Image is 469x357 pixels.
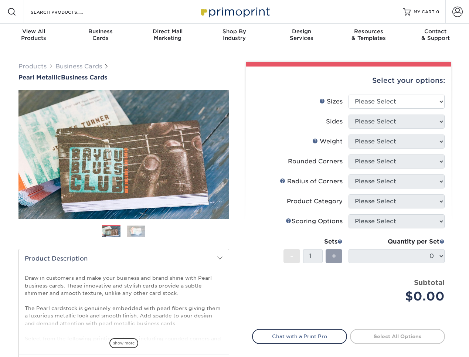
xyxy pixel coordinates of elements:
[335,28,402,35] span: Resources
[18,49,229,260] img: Pearl Metallic 01
[354,288,445,305] div: $0.00
[201,24,268,47] a: Shop ByIndustry
[332,251,336,262] span: +
[30,7,102,16] input: SEARCH PRODUCTS.....
[67,28,134,41] div: Cards
[402,28,469,35] span: Contact
[268,28,335,41] div: Services
[280,177,343,186] div: Radius of Corners
[312,137,343,146] div: Weight
[414,9,435,15] span: MY CART
[102,222,120,241] img: Business Cards 01
[67,24,134,47] a: BusinessCards
[18,63,47,70] a: Products
[319,97,343,106] div: Sizes
[268,24,335,47] a: DesignServices
[349,237,445,246] div: Quantity per Set
[252,329,347,344] a: Chat with a Print Pro
[414,278,445,286] strong: Subtotal
[283,237,343,246] div: Sets
[18,74,61,81] span: Pearl Metallic
[201,28,268,35] span: Shop By
[55,63,102,70] a: Business Cards
[201,28,268,41] div: Industry
[134,28,201,41] div: Marketing
[134,28,201,35] span: Direct Mail
[268,28,335,35] span: Design
[134,24,201,47] a: Direct MailMarketing
[350,329,445,344] a: Select All Options
[109,338,138,348] span: show more
[198,4,272,20] img: Primoprint
[402,28,469,41] div: & Support
[287,197,343,206] div: Product Category
[67,28,134,35] span: Business
[335,24,402,47] a: Resources& Templates
[402,24,469,47] a: Contact& Support
[18,74,229,81] h1: Business Cards
[19,249,229,268] h2: Product Description
[290,251,293,262] span: -
[335,28,402,41] div: & Templates
[252,67,445,95] div: Select your options:
[288,157,343,166] div: Rounded Corners
[326,117,343,126] div: Sides
[286,217,343,226] div: Scoring Options
[436,9,439,14] span: 0
[127,225,145,237] img: Business Cards 02
[18,74,229,81] a: Pearl MetallicBusiness Cards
